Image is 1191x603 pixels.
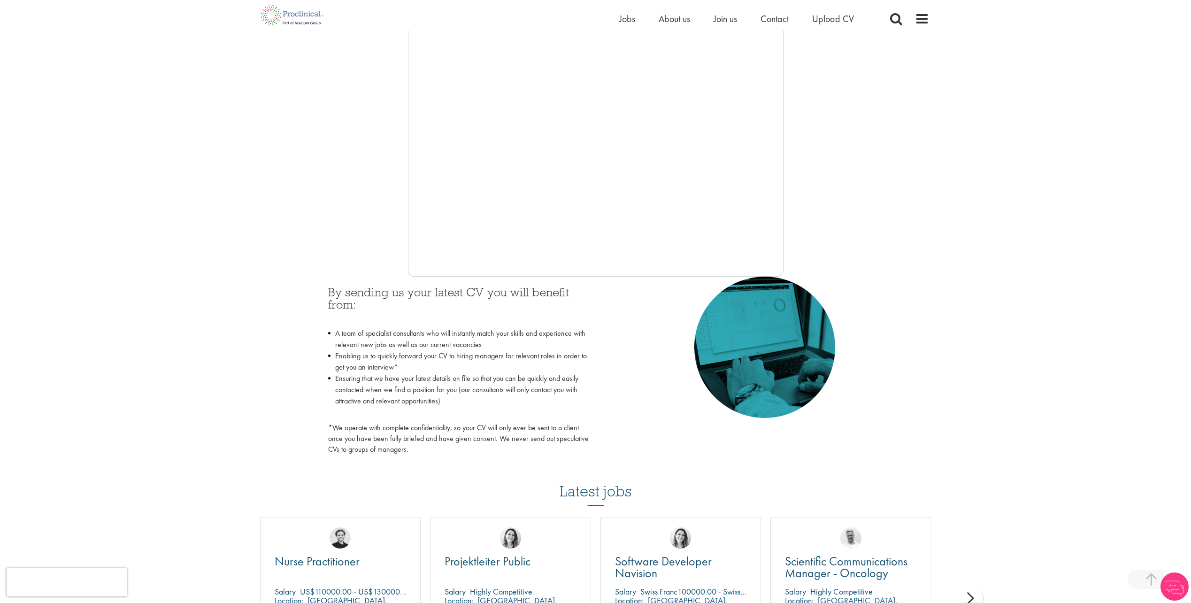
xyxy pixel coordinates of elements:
img: Nur Ergiydiren [670,527,691,549]
li: Enabling us to quickly forward your CV to hiring managers for relevant roles in order to get you ... [328,350,589,373]
span: Nurse Practitioner [275,553,360,569]
a: Projektleiter Public [445,556,576,567]
span: Salary [785,586,806,597]
img: Nur Ergiydiren [500,527,521,549]
a: About us [659,13,690,25]
p: *We operate with complete confidentiality, so your CV will only ever be sent to a client once you... [328,423,589,455]
p: Highly Competitive [810,586,873,597]
p: US$110000.00 - US$130000.00 per annum [300,586,447,597]
a: Contact [761,13,789,25]
p: Highly Competitive [470,586,532,597]
img: Chatbot [1160,572,1189,601]
span: Salary [275,586,296,597]
a: Software Developer Navision [615,556,747,579]
h3: By sending us your latest CV you will benefit from: [328,286,589,323]
img: Joshua Bye [840,527,861,549]
iframe: reCAPTCHA [7,568,127,596]
a: Scientific Communications Manager - Oncology [785,556,917,579]
li: Ensuring that we have your latest details on file so that you can be quickly and easily contacted... [328,373,589,418]
a: Join us [714,13,737,25]
a: Nurse Practitioner [275,556,407,567]
img: Nico Kohlwes [330,527,351,549]
span: Scientific Communications Manager - Oncology [785,553,907,581]
a: Jobs [619,13,635,25]
span: Salary [615,586,636,597]
a: Upload CV [812,13,854,25]
li: A team of specialist consultants who will instantly match your skills and experience with relevan... [328,328,589,350]
span: Software Developer Navision [615,553,712,581]
p: Swiss Franc100000.00 - Swiss Franc110000.00 per annum [640,586,833,597]
span: Salary [445,586,466,597]
h3: Latest jobs [560,460,632,506]
span: Projektleiter Public [445,553,530,569]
